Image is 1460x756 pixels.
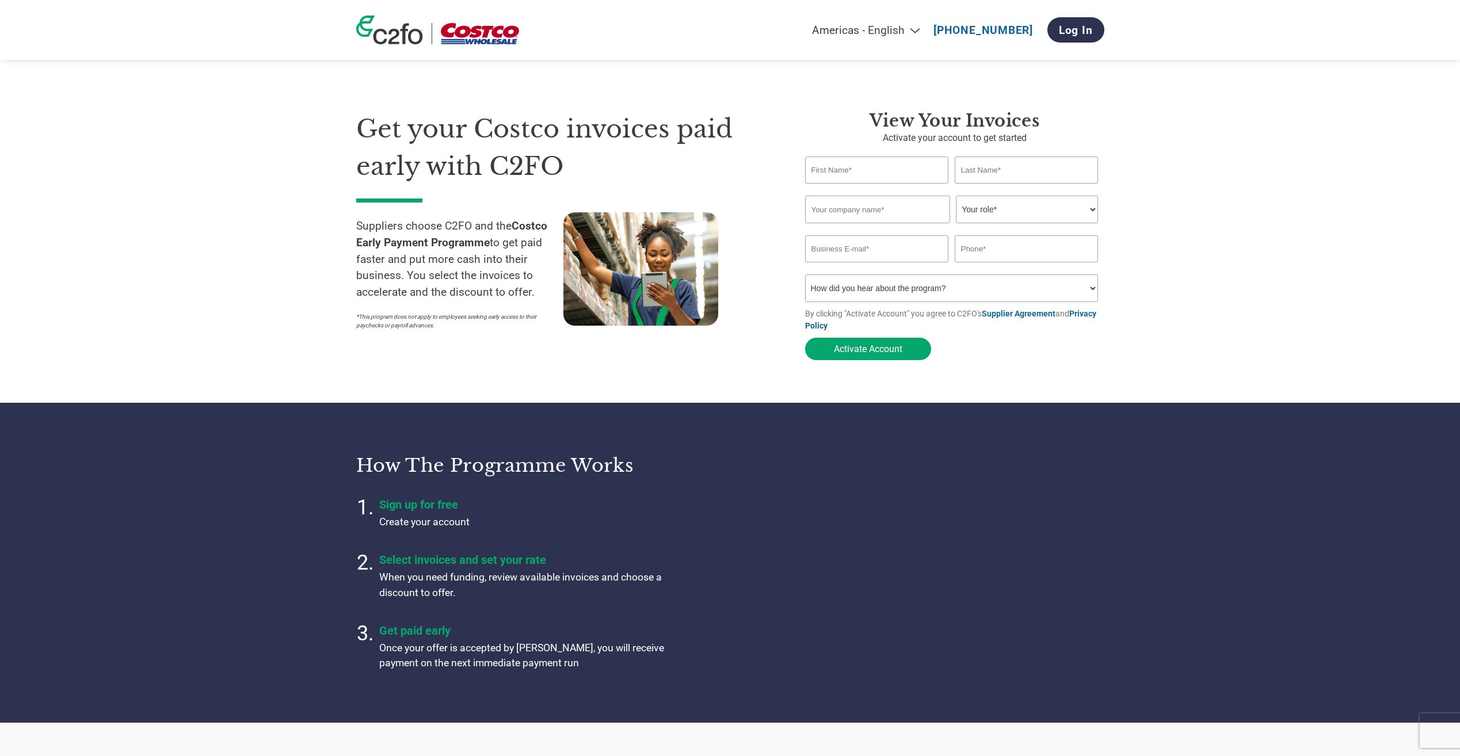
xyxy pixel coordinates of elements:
[356,218,563,301] p: Suppliers choose C2FO and the to get paid faster and put more cash into their business. You selec...
[805,185,949,191] div: Invalid first name or first name is too long
[379,624,667,637] h4: Get paid early
[356,219,547,249] strong: Costco Early Payment Programme
[805,196,950,223] input: Your company name*
[955,185,1099,191] div: Invalid last name or last name is too long
[356,110,771,185] h1: Get your Costco invoices paid early with C2FO
[955,264,1099,270] div: Inavlid Phone Number
[805,131,1104,145] p: Activate your account to get started
[805,264,949,270] div: Inavlid Email Address
[356,454,716,477] h3: How the programme works
[982,309,1055,318] a: Supplier Agreement
[805,338,931,360] button: Activate Account
[805,308,1104,332] p: By clicking "Activate Account" you agree to C2FO's and
[805,156,949,184] input: First Name*
[805,235,949,262] input: Invalid Email format
[1047,17,1104,43] a: Log In
[441,23,519,44] img: Costco
[356,312,552,330] p: *This program does not apply to employees seeking early access to their paychecks or payroll adva...
[379,570,667,600] p: When you need funding, review available invoices and choose a discount to offer.
[805,224,1099,231] div: Invalid company name or company name is too long
[379,553,667,567] h4: Select invoices and set your rate
[379,640,667,671] p: Once your offer is accepted by [PERSON_NAME], you will receive payment on the next immediate paym...
[563,212,718,326] img: supply chain worker
[955,235,1099,262] input: Phone*
[379,498,667,511] h4: Sign up for free
[805,309,1096,330] a: Privacy Policy
[933,24,1033,37] a: [PHONE_NUMBER]
[805,110,1104,131] h3: View your invoices
[955,156,1099,184] input: Last Name*
[956,196,1098,223] select: Title/Role
[356,16,423,44] img: c2fo logo
[379,514,667,529] p: Create your account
